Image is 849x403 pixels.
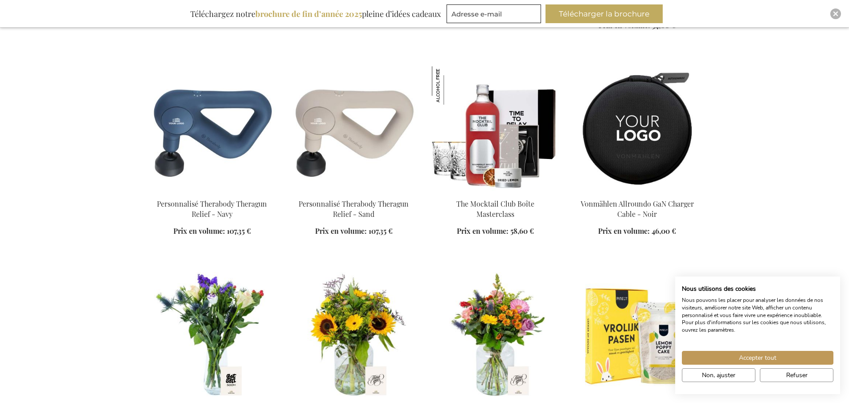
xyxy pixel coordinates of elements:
[702,370,735,380] span: Non, ajuster
[148,272,276,397] img: Bluebell Flowers Letterbox Gift
[574,393,701,402] a: Pineut Letterbox Gift Happy Easter - Lemon Poppy Cake
[227,226,251,236] span: 107,35 €
[833,11,838,16] img: Close
[432,393,559,402] a: Bloom Fiesta Flower Bouquet
[682,368,755,382] button: Ajustez les préférences de cookie
[148,187,276,196] a: Personnalisé Therabody Theragun Relief - Navy
[148,393,276,402] a: Bluebell Flowers Letterbox Gift
[290,66,418,191] img: Personnalisé Therabody Theragun Relief - Sand
[447,4,544,26] form: marketing offers and promotions
[456,199,534,219] a: The Mocktail Club Boîte Masterclass
[432,66,559,191] img: The Mocktail Club Masterclass Box
[432,272,559,397] img: Bloom Fiesta Flower Bouquet
[315,226,393,236] a: Prix en volume: 107,35 €
[457,226,534,236] a: Prix en volume: 58,60 €
[545,4,663,23] button: Télécharger la brochure
[299,199,409,219] a: Personnalisé Therabody Theragun Relief - Sand
[574,66,701,191] img: Vonmählen Allroundo GaN Charger Cable - Noir
[760,368,833,382] button: Refuser tous les cookies
[432,66,470,105] img: The Mocktail Club Boîte Masterclass
[186,4,445,23] div: Téléchargez notre pleine d’idées cadeaux
[255,8,362,19] b: brochure de fin d’année 2025
[682,285,833,293] h2: Nous utilisons des cookies
[786,370,808,380] span: Refuser
[652,226,676,236] span: 46,00 €
[682,351,833,365] button: Accepter tous les cookies
[157,199,267,219] a: Personnalisé Therabody Theragun Relief - Navy
[290,393,418,402] a: Sunshine Smile Flower Bouquet
[574,272,701,397] img: Pineut Letterbox Gift Happy Easter - Lemon Poppy Cake
[432,187,559,196] a: The Mocktail Club Masterclass Box The Mocktail Club Boîte Masterclass
[510,226,534,236] span: 58,60 €
[739,353,776,362] span: Accepter tout
[173,226,251,236] a: Prix en volume: 107,35 €
[598,226,676,236] a: Prix en volume: 46,00 €
[290,272,418,397] img: Sunshine Smile Flower Bouquet
[173,226,225,236] span: Prix en volume:
[369,226,393,236] span: 107,35 €
[457,226,509,236] span: Prix en volume:
[148,66,276,191] img: Personnalisé Therabody Theragun Relief - Navy
[682,297,833,334] p: Nous pouvons les placer pour analyser les données de nos visiteurs, améliorer notre site Web, aff...
[830,8,841,19] div: Close
[574,187,701,196] a: Vonmählen Allroundo GaN Charger Cable - Noir
[315,226,367,236] span: Prix en volume:
[290,187,418,196] a: Personnalisé Therabody Theragun Relief - Sand
[581,199,694,219] a: Vonmählen Allroundo GaN Charger Cable - Noir
[447,4,541,23] input: Adresse e-mail
[598,226,650,236] span: Prix en volume:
